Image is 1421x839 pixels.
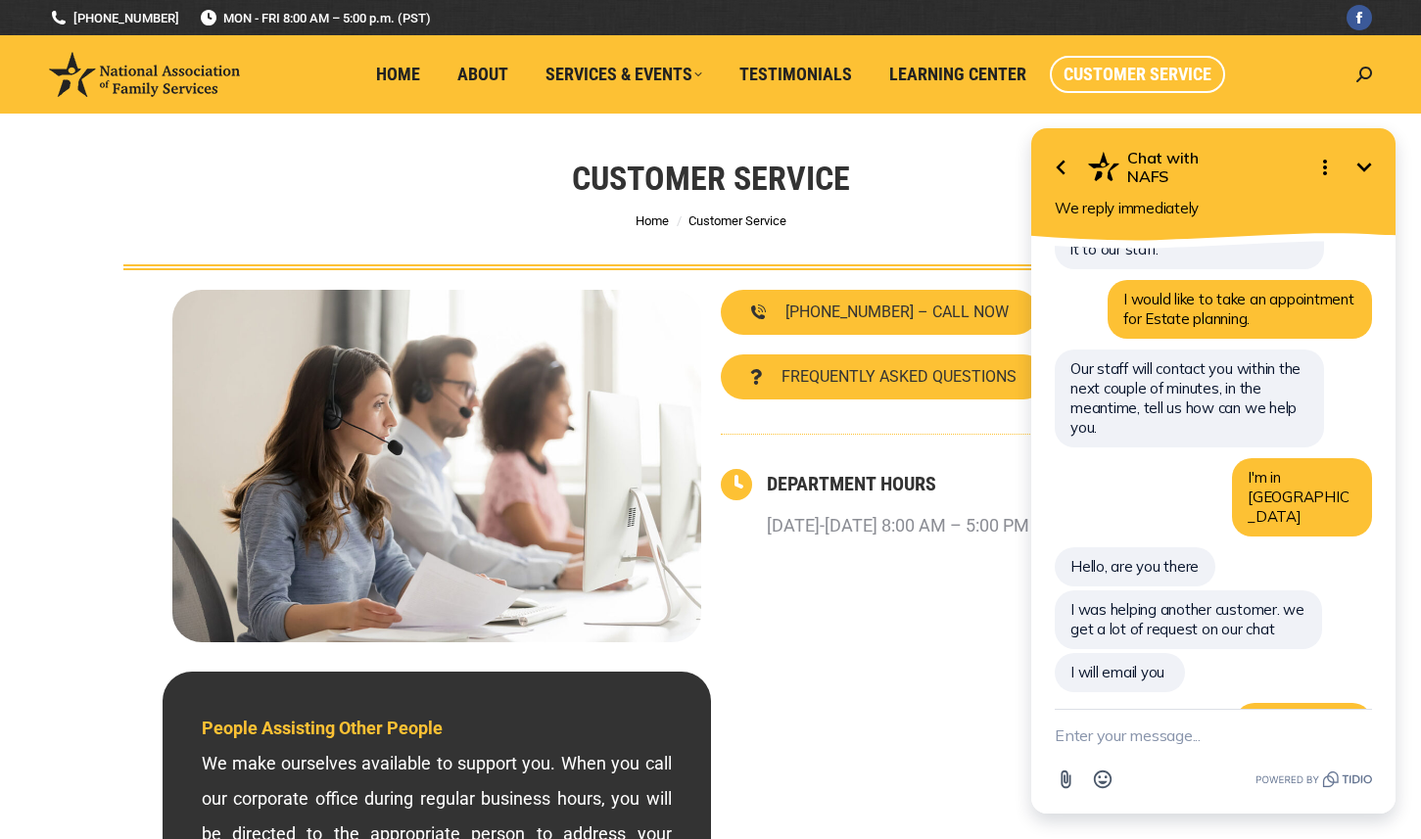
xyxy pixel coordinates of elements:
a: DEPARTMENT HOURS [767,472,936,495]
iframe: Tidio Chat [1006,84,1421,839]
a: About [444,56,522,93]
span: Customer Service [1064,64,1211,85]
img: National Association of Family Services [49,52,240,97]
a: [PHONE_NUMBER] [49,9,179,27]
a: [PHONE_NUMBER] – CALL NOW [721,290,1038,335]
span: MON - FRI 8:00 AM – 5:00 p.m. (PST) [199,9,431,27]
a: Home [636,213,669,228]
h1: Customer Service [572,157,850,200]
span: About [457,64,508,85]
span: Testimonials [739,64,852,85]
a: Testimonials [726,56,866,93]
a: FREQUENTLY ASKED QUESTIONS [721,354,1046,399]
span: Services & Events [545,64,702,85]
span: Learning Center [889,64,1026,85]
span: Home [376,64,420,85]
a: Home [362,56,434,93]
span: FREQUENTLY ASKED QUESTIONS [782,369,1017,385]
a: Customer Service [1050,56,1225,93]
p: [DATE]-[DATE] 8:00 AM – 5:00 PM (PST) [767,508,1077,543]
img: Contact National Association of Family Services [172,290,701,642]
a: Facebook page opens in new window [1347,5,1372,30]
span: Customer Service [688,213,786,228]
span: [PHONE_NUMBER] – CALL NOW [785,304,1009,320]
a: Learning Center [876,56,1040,93]
span: People Assisting Other People [202,718,443,738]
